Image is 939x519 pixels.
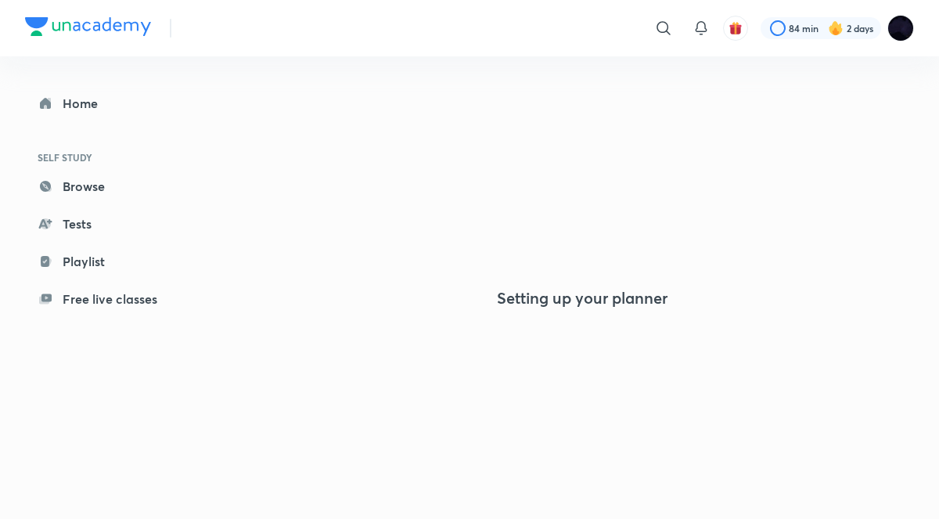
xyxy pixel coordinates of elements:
[25,283,207,315] a: Free live classes
[25,171,207,202] a: Browse
[828,20,844,36] img: streak
[25,17,151,40] a: Company Logo
[887,15,914,41] img: Megha Gor
[497,289,667,308] h4: Setting up your planner
[25,208,207,240] a: Tests
[25,17,151,36] img: Company Logo
[25,144,207,171] h6: SELF STUDY
[25,88,207,119] a: Home
[723,16,748,41] button: avatar
[25,246,207,277] a: Playlist
[729,21,743,35] img: avatar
